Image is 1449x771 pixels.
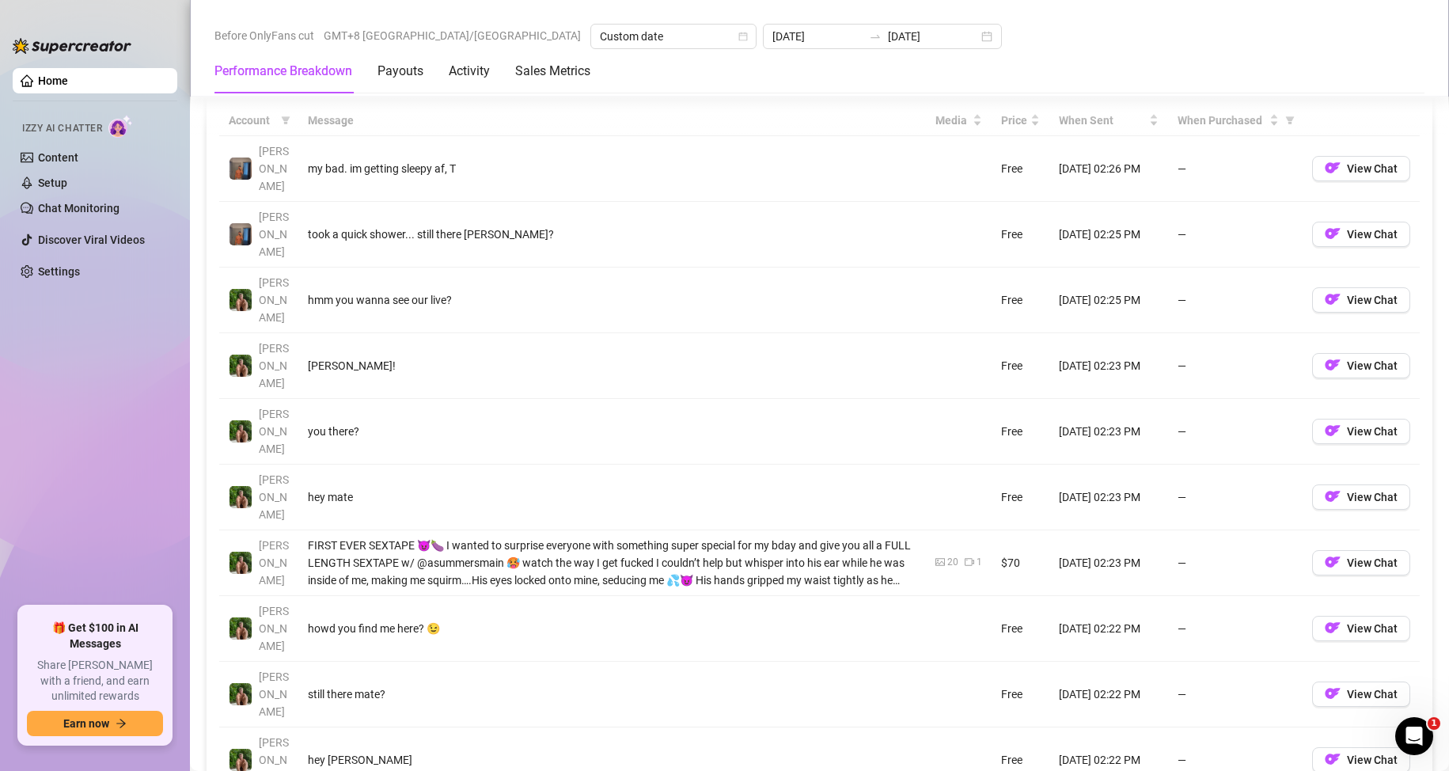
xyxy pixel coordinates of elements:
img: OF [1325,226,1341,241]
a: OFView Chat [1312,231,1410,244]
span: View Chat [1347,622,1398,635]
img: OF [1325,160,1341,176]
span: Izzy AI Chatter [22,121,102,136]
td: Free [992,465,1049,530]
input: Start date [772,28,863,45]
button: OFView Chat [1312,484,1410,510]
div: took a quick shower... still there [PERSON_NAME]? [308,226,916,243]
button: Earn nowarrow-right [27,711,163,736]
span: [PERSON_NAME] [259,276,289,324]
span: [PERSON_NAME] [259,670,289,718]
input: End date [888,28,978,45]
td: Free [992,268,1049,333]
button: OFView Chat [1312,682,1410,707]
td: — [1168,465,1303,530]
td: — [1168,268,1303,333]
div: FIRST EVER SEXTAPE 😈🍆 I wanted to surprise everyone with something super special for my bday and ... [308,537,916,589]
td: — [1168,333,1303,399]
img: OF [1325,357,1341,373]
span: View Chat [1347,425,1398,438]
td: — [1168,399,1303,465]
img: OF [1325,686,1341,701]
td: [DATE] 02:23 PM [1049,465,1168,530]
span: 1 [1428,717,1440,730]
span: Before OnlyFans cut [214,24,314,47]
a: OFView Chat [1312,165,1410,178]
span: Share [PERSON_NAME] with a friend, and earn unlimited rewards [27,658,163,705]
td: [DATE] 02:22 PM [1049,596,1168,662]
div: my bad. im getting sleepy af, T [308,160,916,177]
a: Discover Viral Videos [38,234,145,246]
img: Nathaniel [229,355,252,377]
span: to [869,30,882,43]
td: Free [992,202,1049,268]
div: Performance Breakdown [214,62,352,81]
td: Free [992,662,1049,727]
span: Custom date [600,25,747,48]
img: OF [1325,620,1341,636]
button: OFView Chat [1312,419,1410,444]
img: OF [1325,423,1341,439]
img: OF [1325,488,1341,504]
span: 🎁 Get $100 in AI Messages [27,621,163,651]
img: Wayne [229,158,252,180]
span: View Chat [1347,228,1398,241]
button: OFView Chat [1312,353,1410,378]
a: OFView Chat [1312,691,1410,704]
td: $70 [992,530,1049,596]
span: View Chat [1347,491,1398,503]
span: [PERSON_NAME] [259,473,289,521]
span: Account [229,112,275,129]
div: Activity [449,62,490,81]
td: [DATE] 02:25 PM [1049,202,1168,268]
img: Nathaniel [229,552,252,574]
span: filter [1285,116,1295,125]
div: hey [PERSON_NAME] [308,751,916,769]
td: Free [992,333,1049,399]
th: Media [926,105,992,136]
span: View Chat [1347,754,1398,766]
img: OF [1325,554,1341,570]
button: OFView Chat [1312,550,1410,575]
a: OFView Chat [1312,363,1410,375]
td: — [1168,662,1303,727]
td: — [1168,596,1303,662]
a: Setup [38,177,67,189]
span: View Chat [1347,294,1398,306]
span: Price [1001,112,1027,129]
img: OF [1325,751,1341,767]
button: OFView Chat [1312,222,1410,247]
td: — [1168,530,1303,596]
div: you there? [308,423,916,440]
iframe: Intercom live chat [1395,717,1433,755]
td: Free [992,596,1049,662]
span: swap-right [869,30,882,43]
a: OFView Chat [1312,560,1410,572]
img: logo-BBDzfeDw.svg [13,38,131,54]
img: Nathaniel [229,420,252,442]
a: OFView Chat [1312,428,1410,441]
span: When Purchased [1178,112,1266,129]
span: filter [278,108,294,132]
a: Chat Monitoring [38,202,119,215]
img: Nathaniel [229,289,252,311]
span: filter [281,116,290,125]
span: View Chat [1347,556,1398,569]
td: [DATE] 02:23 PM [1049,333,1168,399]
span: When Sent [1059,112,1146,129]
img: Nathaniel [229,486,252,508]
span: View Chat [1347,162,1398,175]
td: — [1168,136,1303,202]
td: [DATE] 02:26 PM [1049,136,1168,202]
div: hmm you wanna see our live? [308,291,916,309]
div: [PERSON_NAME]! [308,357,916,374]
span: Earn now [63,717,109,730]
img: Wayne [229,223,252,245]
span: View Chat [1347,359,1398,372]
img: AI Chatter [108,115,133,138]
a: OFView Chat [1312,494,1410,507]
td: [DATE] 02:23 PM [1049,399,1168,465]
td: [DATE] 02:23 PM [1049,530,1168,596]
span: GMT+8 [GEOGRAPHIC_DATA]/[GEOGRAPHIC_DATA] [324,24,581,47]
img: Nathaniel [229,617,252,640]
